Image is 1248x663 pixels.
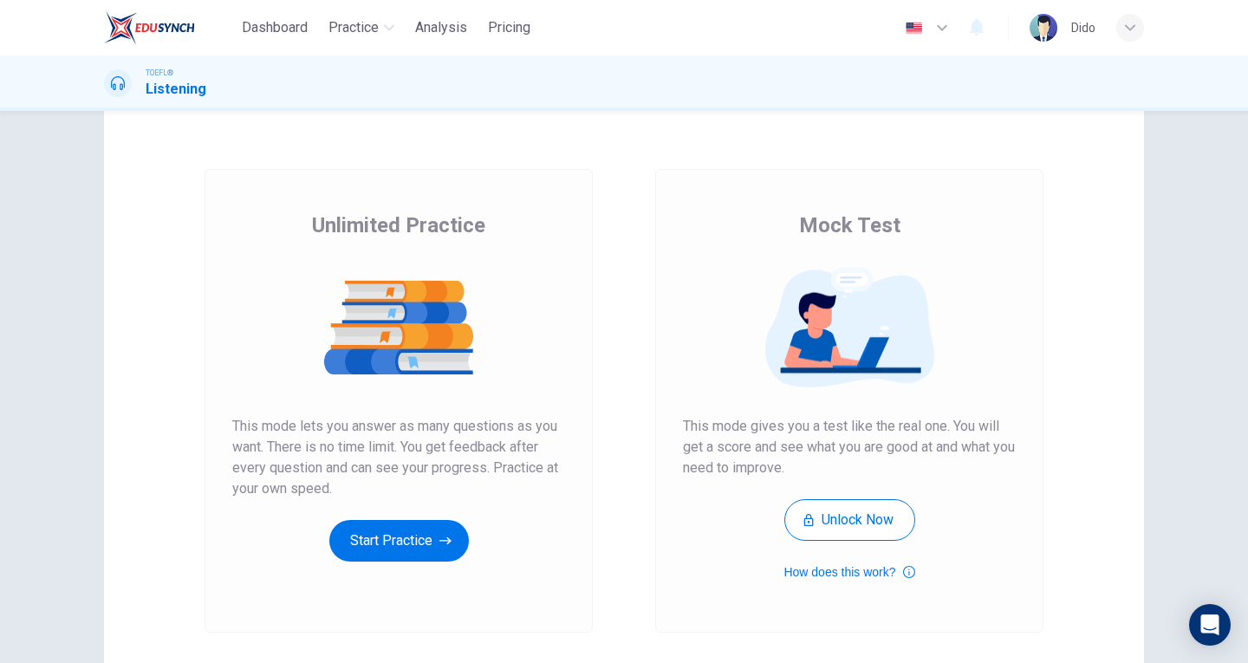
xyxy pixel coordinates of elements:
[481,12,537,43] button: Pricing
[488,17,530,38] span: Pricing
[415,17,467,38] span: Analysis
[1030,14,1057,42] img: Profile picture
[784,499,915,541] button: Unlock Now
[1071,17,1095,38] div: Dido
[104,10,195,45] img: EduSynch logo
[104,10,235,45] a: EduSynch logo
[312,211,485,239] span: Unlimited Practice
[322,12,401,43] button: Practice
[1189,604,1231,646] div: Open Intercom Messenger
[235,12,315,43] button: Dashboard
[783,562,914,582] button: How does this work?
[146,67,173,79] span: TOEFL®
[146,79,206,100] h1: Listening
[232,416,565,499] span: This mode lets you answer as many questions as you want. There is no time limit. You get feedback...
[329,520,469,562] button: Start Practice
[242,17,308,38] span: Dashboard
[328,17,379,38] span: Practice
[799,211,900,239] span: Mock Test
[408,12,474,43] button: Analysis
[903,22,925,35] img: en
[683,416,1016,478] span: This mode gives you a test like the real one. You will get a score and see what you are good at a...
